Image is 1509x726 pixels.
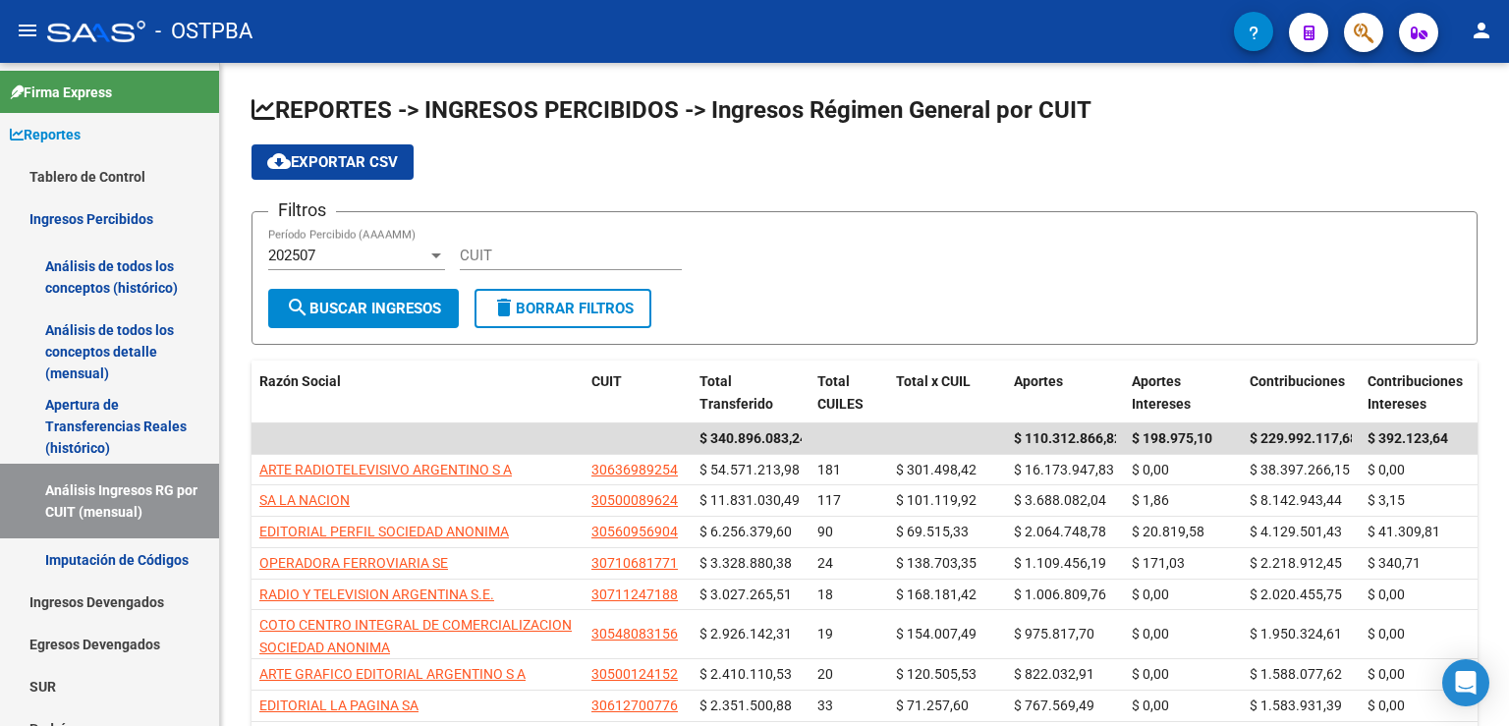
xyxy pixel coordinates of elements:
[1132,492,1169,508] span: $ 1,86
[591,698,678,713] span: 30612700776
[1006,361,1124,425] datatable-header-cell: Aportes
[1014,462,1114,477] span: $ 16.173.947,83
[817,555,833,571] span: 24
[259,586,494,602] span: RADIO Y TELEVISION ARGENTINA S.E.
[10,124,81,145] span: Reportes
[1368,492,1405,508] span: $ 3,15
[896,626,977,642] span: $ 154.007,49
[1124,361,1242,425] datatable-header-cell: Aportes Intereses
[475,289,651,328] button: Borrar Filtros
[692,361,810,425] datatable-header-cell: Total Transferido
[1250,698,1342,713] span: $ 1.583.931,39
[896,586,977,602] span: $ 168.181,42
[888,361,1006,425] datatable-header-cell: Total x CUIL
[259,617,572,655] span: COTO CENTRO INTEGRAL DE COMERCIALIZACION SOCIEDAD ANONIMA
[1132,555,1185,571] span: $ 171,03
[1368,373,1463,412] span: Contribuciones Intereses
[1360,361,1478,425] datatable-header-cell: Contribuciones Intereses
[1250,430,1358,446] span: $ 229.992.117,68
[699,430,808,446] span: $ 340.896.083,24
[896,462,977,477] span: $ 301.498,42
[267,153,398,171] span: Exportar CSV
[1014,698,1094,713] span: $ 767.569,49
[1132,666,1169,682] span: $ 0,00
[155,10,252,53] span: - OSTPBA
[699,373,773,412] span: Total Transferido
[259,524,509,539] span: EDITORIAL PERFIL SOCIEDAD ANONIMA
[1242,361,1360,425] datatable-header-cell: Contribuciones
[1368,626,1405,642] span: $ 0,00
[251,361,584,425] datatable-header-cell: Razón Social
[1368,430,1448,446] span: $ 392.123,64
[896,492,977,508] span: $ 101.119,92
[259,492,350,508] span: SA LA NACION
[817,626,833,642] span: 19
[268,196,336,224] h3: Filtros
[259,373,341,389] span: Razón Social
[1132,626,1169,642] span: $ 0,00
[268,247,315,264] span: 202507
[251,144,414,180] button: Exportar CSV
[1250,666,1342,682] span: $ 1.588.077,62
[1132,698,1169,713] span: $ 0,00
[896,666,977,682] span: $ 120.505,53
[1014,666,1094,682] span: $ 822.032,91
[591,586,678,602] span: 30711247188
[1250,462,1350,477] span: $ 38.397.266,15
[1368,698,1405,713] span: $ 0,00
[699,524,792,539] span: $ 6.256.379,60
[1250,492,1342,508] span: $ 8.142.943,44
[1250,626,1342,642] span: $ 1.950.324,61
[699,626,792,642] span: $ 2.926.142,31
[268,289,459,328] button: Buscar Ingresos
[699,492,800,508] span: $ 11.831.030,49
[1132,462,1169,477] span: $ 0,00
[817,666,833,682] span: 20
[1132,373,1191,412] span: Aportes Intereses
[1132,430,1212,446] span: $ 198.975,10
[591,492,678,508] span: 30500089624
[1470,19,1493,42] mat-icon: person
[817,524,833,539] span: 90
[817,373,864,412] span: Total CUILES
[1250,555,1342,571] span: $ 2.218.912,45
[251,96,1091,124] span: REPORTES -> INGRESOS PERCIBIDOS -> Ingresos Régimen General por CUIT
[1368,555,1421,571] span: $ 340,71
[1368,524,1440,539] span: $ 41.309,81
[896,524,969,539] span: $ 69.515,33
[1014,492,1106,508] span: $ 3.688.082,04
[1014,586,1106,602] span: $ 1.006.809,76
[1368,462,1405,477] span: $ 0,00
[591,626,678,642] span: 30548083156
[1132,524,1204,539] span: $ 20.819,58
[817,698,833,713] span: 33
[591,524,678,539] span: 30560956904
[1250,524,1342,539] span: $ 4.129.501,43
[699,698,792,713] span: $ 2.351.500,88
[817,492,841,508] span: 117
[1368,586,1405,602] span: $ 0,00
[286,296,309,319] mat-icon: search
[259,555,448,571] span: OPERADORA FERROVIARIA SE
[1014,373,1063,389] span: Aportes
[1014,524,1106,539] span: $ 2.064.748,78
[259,666,526,682] span: ARTE GRAFICO EDITORIAL ARGENTINO S A
[699,555,792,571] span: $ 3.328.880,38
[1250,373,1345,389] span: Contribuciones
[1014,555,1106,571] span: $ 1.109.456,19
[591,373,622,389] span: CUIT
[1132,586,1169,602] span: $ 0,00
[817,586,833,602] span: 18
[259,698,419,713] span: EDITORIAL LA PAGINA SA
[591,462,678,477] span: 30636989254
[584,361,692,425] datatable-header-cell: CUIT
[267,149,291,173] mat-icon: cloud_download
[492,300,634,317] span: Borrar Filtros
[810,361,888,425] datatable-header-cell: Total CUILES
[16,19,39,42] mat-icon: menu
[259,462,512,477] span: ARTE RADIOTELEVISIVO ARGENTINO S A
[1250,586,1342,602] span: $ 2.020.455,75
[699,666,792,682] span: $ 2.410.110,53
[896,698,969,713] span: $ 71.257,60
[1368,666,1405,682] span: $ 0,00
